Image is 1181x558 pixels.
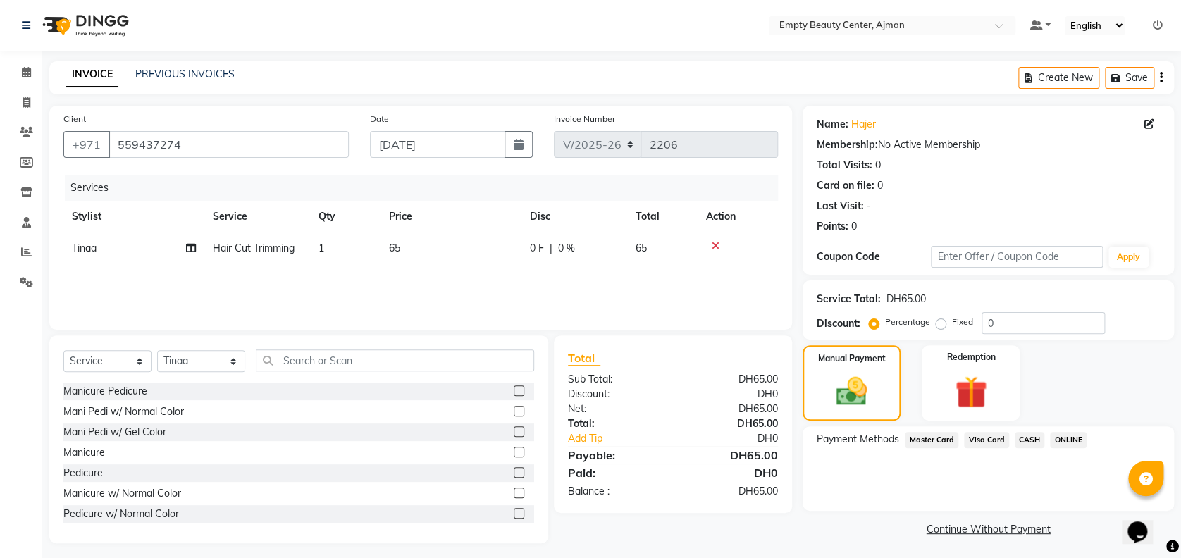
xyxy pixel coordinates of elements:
[817,117,848,132] div: Name:
[875,158,881,173] div: 0
[827,373,877,409] img: _cash.svg
[63,486,181,501] div: Manicure w/ Normal Color
[310,201,381,232] th: Qty
[63,113,86,125] label: Client
[817,432,899,447] span: Payment Methods
[945,372,997,412] img: _gift.svg
[817,249,931,264] div: Coupon Code
[931,246,1102,268] input: Enter Offer / Coupon Code
[673,402,789,416] div: DH65.00
[817,178,874,193] div: Card on file:
[805,522,1171,537] a: Continue Without Payment
[63,404,184,419] div: Mani Pedi w/ Normal Color
[905,432,958,448] span: Master Card
[135,68,235,80] a: PREVIOUS INVOICES
[817,137,878,152] div: Membership:
[673,387,789,402] div: DH0
[673,447,789,464] div: DH65.00
[867,199,871,213] div: -
[319,242,324,254] span: 1
[389,242,400,254] span: 65
[946,351,995,364] label: Redemption
[1122,502,1167,544] iframe: chat widget
[557,416,673,431] div: Total:
[817,219,848,234] div: Points:
[673,372,789,387] div: DH65.00
[673,416,789,431] div: DH65.00
[370,113,389,125] label: Date
[557,431,693,446] a: Add Tip
[557,447,673,464] div: Payable:
[554,113,615,125] label: Invoice Number
[1108,247,1149,268] button: Apply
[66,62,118,87] a: INVOICE
[673,464,789,481] div: DH0
[204,201,310,232] th: Service
[63,131,110,158] button: +971
[817,316,860,331] div: Discount:
[550,241,552,256] span: |
[817,158,872,173] div: Total Visits:
[63,507,179,521] div: Pedicure w/ Normal Color
[1015,432,1045,448] span: CASH
[851,117,876,132] a: Hajer
[817,199,864,213] div: Last Visit:
[521,201,627,232] th: Disc
[1050,432,1087,448] span: ONLINE
[557,372,673,387] div: Sub Total:
[557,387,673,402] div: Discount:
[63,466,103,480] div: Pedicure
[557,402,673,416] div: Net:
[636,242,647,254] span: 65
[673,484,789,499] div: DH65.00
[817,137,1160,152] div: No Active Membership
[63,445,105,460] div: Manicure
[877,178,883,193] div: 0
[692,431,789,446] div: DH0
[1018,67,1099,89] button: Create New
[568,351,600,366] span: Total
[558,241,575,256] span: 0 %
[63,201,204,232] th: Stylist
[964,432,1009,448] span: Visa Card
[818,352,886,365] label: Manual Payment
[952,316,973,328] label: Fixed
[65,175,789,201] div: Services
[886,292,926,306] div: DH65.00
[557,484,673,499] div: Balance :
[627,201,698,232] th: Total
[63,425,166,440] div: Mani Pedi w/ Gel Color
[36,6,132,45] img: logo
[530,241,544,256] span: 0 F
[381,201,521,232] th: Price
[109,131,349,158] input: Search by Name/Mobile/Email/Code
[557,464,673,481] div: Paid:
[698,201,778,232] th: Action
[885,316,930,328] label: Percentage
[63,384,147,399] div: Manicure Pedicure
[256,349,534,371] input: Search or Scan
[72,242,97,254] span: Tinaa
[1105,67,1154,89] button: Save
[213,242,295,254] span: Hair Cut Trimming
[817,292,881,306] div: Service Total:
[851,219,857,234] div: 0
